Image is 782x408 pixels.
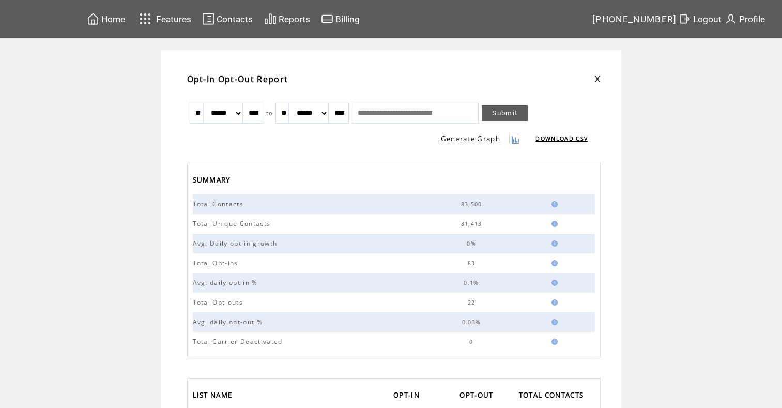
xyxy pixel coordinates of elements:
img: home.svg [87,12,99,25]
img: help.gif [548,201,558,207]
a: Features [135,9,193,29]
span: Logout [693,14,722,24]
span: 22 [468,299,478,306]
a: Reports [263,11,312,27]
a: Billing [319,11,361,27]
a: LIST NAME [193,388,238,405]
a: Contacts [201,11,254,27]
a: Profile [723,11,766,27]
span: Home [101,14,125,24]
span: 0 [469,338,476,345]
img: help.gif [548,260,558,266]
span: Billing [335,14,360,24]
span: 83 [468,260,478,267]
a: OPT-OUT [459,388,498,405]
a: DOWNLOAD CSV [535,135,588,142]
span: Reports [279,14,310,24]
img: help.gif [548,299,558,306]
span: LIST NAME [193,388,235,405]
img: help.gif [548,221,558,227]
a: Submit [482,105,528,121]
img: exit.svg [679,12,691,25]
span: 0.1% [464,279,481,286]
span: OPT-IN [393,388,422,405]
a: Generate Graph [441,134,501,143]
span: Total Unique Contacts [193,219,273,228]
span: TOTAL CONTACTS [519,388,587,405]
span: Avg. daily opt-in % [193,278,260,287]
img: help.gif [548,280,558,286]
img: chart.svg [264,12,277,25]
span: 83,500 [461,201,485,208]
span: Avg. daily opt-out % [193,318,266,326]
span: OPT-OUT [459,388,496,405]
span: 0% [467,240,479,247]
span: to [266,110,273,117]
span: Features [156,14,191,24]
a: TOTAL CONTACTS [519,388,589,405]
span: Total Opt-outs [193,298,246,307]
a: Logout [677,11,723,27]
span: Total Contacts [193,200,247,208]
img: contacts.svg [202,12,214,25]
span: Total Carrier Deactivated [193,337,285,346]
span: Total Opt-ins [193,259,241,267]
span: Opt-In Opt-Out Report [187,73,288,85]
img: features.svg [136,10,155,27]
span: 0.03% [462,319,484,326]
span: Avg. Daily opt-in growth [193,239,280,248]
img: help.gif [548,339,558,345]
img: profile.svg [725,12,737,25]
span: 81,413 [461,220,485,228]
a: OPT-IN [393,388,425,405]
img: help.gif [548,319,558,325]
span: [PHONE_NUMBER] [592,14,677,24]
span: Profile [739,14,765,24]
span: Contacts [217,14,253,24]
a: Home [85,11,127,27]
img: creidtcard.svg [321,12,333,25]
span: SUMMARY [193,173,233,190]
img: help.gif [548,240,558,247]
